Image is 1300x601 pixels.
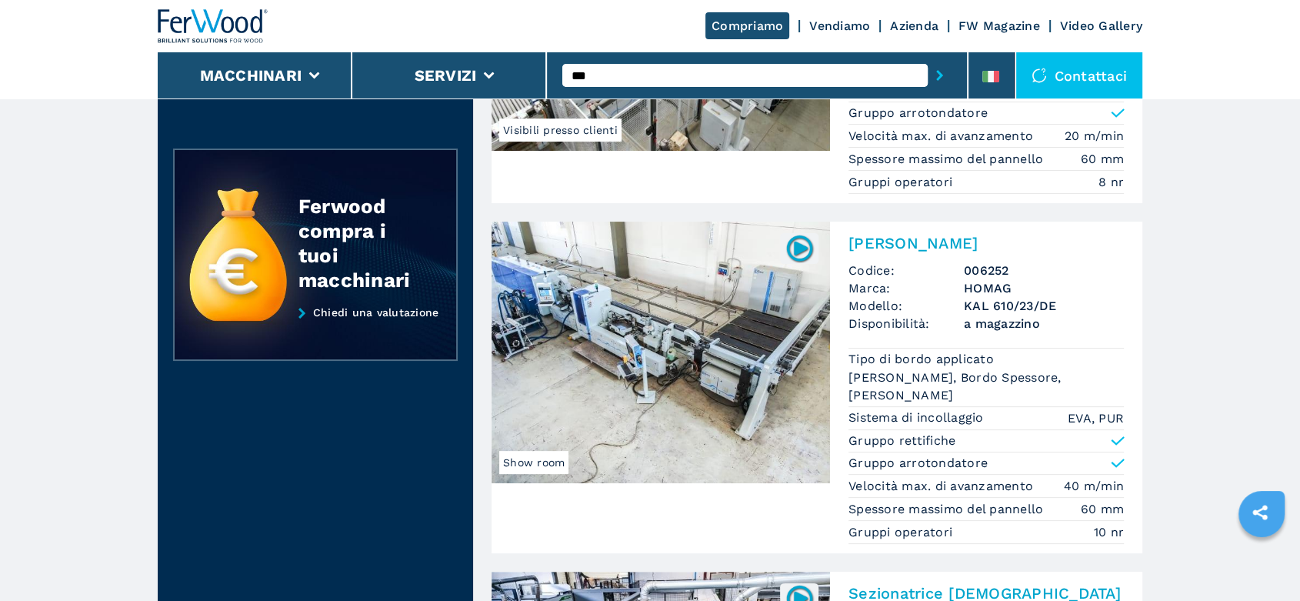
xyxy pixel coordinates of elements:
h3: 006252 [964,262,1124,279]
em: EVA, PUR [1068,409,1124,427]
em: 60 mm [1081,150,1124,168]
button: Macchinari [200,66,302,85]
h3: HOMAG [964,279,1124,297]
em: [PERSON_NAME], Bordo Spessore, [PERSON_NAME] [848,369,1124,404]
a: sharethis [1241,493,1279,532]
div: Contattaci [1016,52,1143,98]
em: 8 nr [1098,173,1124,191]
p: Gruppi operatori [848,524,956,541]
em: 10 nr [1094,523,1124,541]
img: Contattaci [1032,68,1047,83]
span: a magazzino [964,315,1124,332]
a: FW Magazine [958,18,1040,33]
img: Ferwood [158,9,268,43]
em: 60 mm [1081,500,1124,518]
a: Bordatrice Singola HOMAG KAL 610/23/DEShow room006252[PERSON_NAME]Codice:006252Marca:HOMAGModello... [492,222,1142,553]
a: Compriamo [705,12,789,39]
span: Modello: [848,297,964,315]
h3: KAL 610/23/DE [964,297,1124,315]
h2: [PERSON_NAME] [848,234,1124,252]
p: Velocità max. di avanzamento [848,478,1037,495]
a: Vendiamo [809,18,870,33]
span: Visibili presso clienti [499,119,622,142]
p: Gruppo arrotondatore [848,105,988,122]
iframe: Chat [1235,532,1288,589]
div: Ferwood compra i tuoi macchinari [298,194,426,292]
a: Chiedi una valutazione [173,306,458,362]
p: Sistema di incollaggio [848,409,988,426]
em: 20 m/min [1065,127,1124,145]
p: Spessore massimo del pannello [848,151,1048,168]
button: Servizi [414,66,476,85]
p: Gruppo arrotondatore [848,455,988,472]
span: Disponibilità: [848,315,964,332]
img: 006252 [785,233,815,263]
a: Video Gallery [1060,18,1142,33]
a: Azienda [890,18,938,33]
em: 40 m/min [1064,477,1124,495]
p: Gruppi operatori [848,174,956,191]
p: Gruppo rettifiche [848,432,955,449]
img: Bordatrice Singola HOMAG KAL 610/23/DE [492,222,830,483]
p: Spessore massimo del pannello [848,501,1048,518]
p: Tipo di bordo applicato [848,351,998,368]
span: Show room [499,451,568,474]
span: Codice: [848,262,964,279]
button: submit-button [928,58,952,93]
span: Marca: [848,279,964,297]
p: Velocità max. di avanzamento [848,128,1037,145]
